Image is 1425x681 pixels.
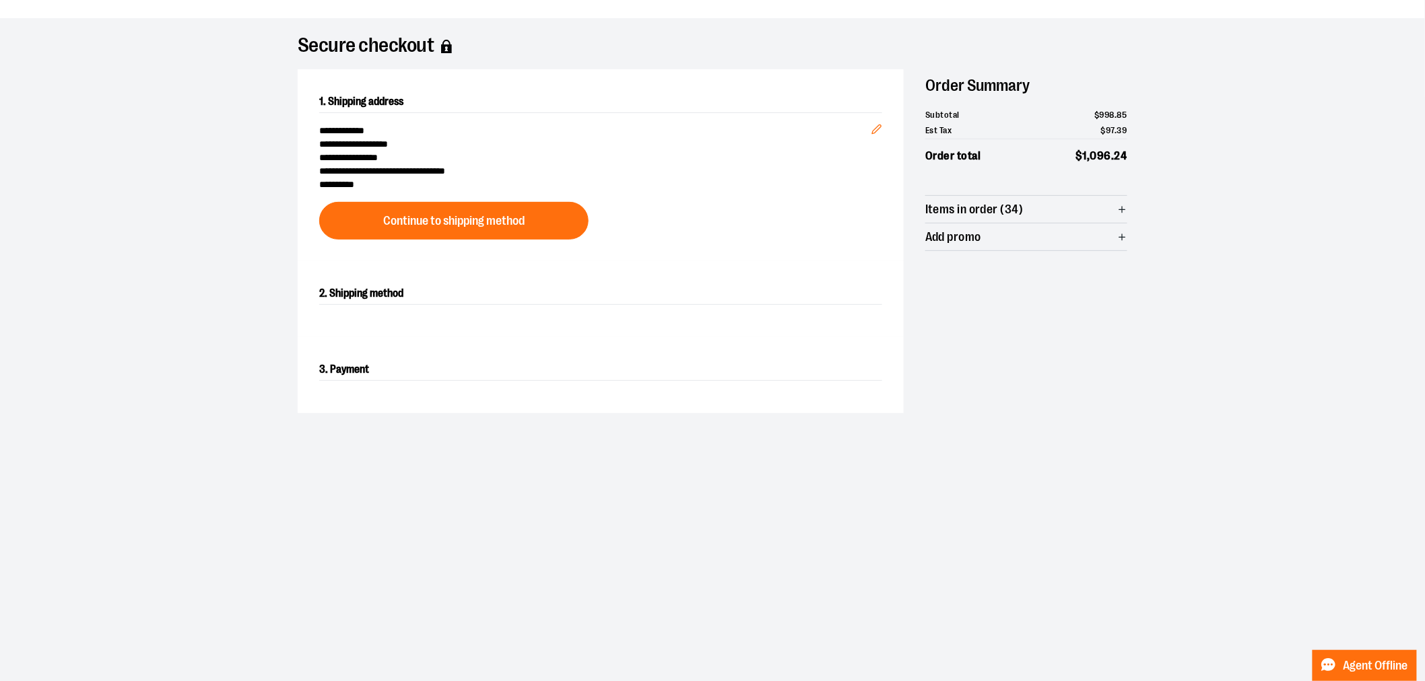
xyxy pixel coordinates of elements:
h2: 3. Payment [319,359,882,381]
span: $ [1076,149,1084,162]
h1: Secure checkout [298,40,1127,53]
span: 096 [1090,149,1112,162]
span: . [1112,149,1115,162]
span: Order total [925,147,981,165]
button: Edit [861,102,893,149]
h2: Order Summary [925,69,1127,102]
span: 1 [1083,149,1088,162]
button: Agent Offline [1313,650,1417,681]
button: Add promo [925,223,1127,250]
button: Items in order (34) [925,196,1127,223]
span: . [1115,110,1118,120]
span: Agent Offline [1344,659,1408,672]
span: Subtotal [925,108,960,122]
h2: 2. Shipping method [319,283,882,305]
span: Est Tax [925,124,952,137]
span: Add promo [925,231,981,244]
button: Continue to shipping method [319,202,589,240]
span: $ [1095,110,1100,120]
h2: 1. Shipping address [319,91,882,113]
span: 24 [1115,149,1127,162]
span: Items in order (34) [925,203,1024,216]
span: 39 [1117,125,1127,135]
span: . [1115,125,1118,135]
span: Continue to shipping method [383,215,525,227]
span: $ [1101,125,1106,135]
span: , [1088,149,1091,162]
span: 85 [1117,110,1127,120]
span: 998 [1100,110,1115,120]
span: 97 [1106,125,1115,135]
